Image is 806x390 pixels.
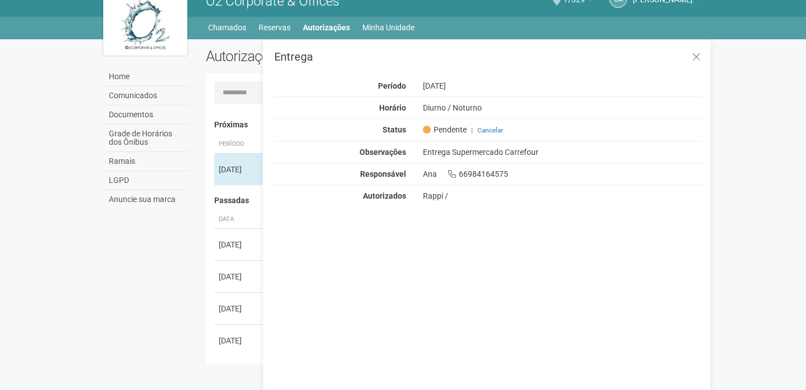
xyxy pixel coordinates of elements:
div: Ana 66984164575 [414,169,711,179]
h3: Entrega [274,51,702,62]
div: Diurno / Noturno [414,103,711,113]
th: Data [214,210,265,229]
strong: Status [383,125,406,134]
strong: Período [378,81,406,90]
h4: Próximas [214,121,695,129]
strong: Autorizados [363,191,406,200]
a: Cancelar [477,126,503,134]
strong: Horário [379,103,406,112]
strong: Responsável [360,169,406,178]
div: Entrega Supermercado Carrefour [414,147,711,157]
a: Comunicados [106,86,189,105]
a: Chamados [208,20,246,35]
div: [DATE] [219,335,260,346]
a: Ramais [106,152,189,171]
a: Autorizações [303,20,350,35]
div: [DATE] [414,81,711,91]
h4: Passadas [214,196,695,205]
a: Grade de Horários dos Ônibus [106,125,189,152]
a: Minha Unidade [362,20,414,35]
div: [DATE] [219,303,260,314]
a: LGPD [106,171,189,190]
div: [DATE] [219,271,260,282]
a: Anuncie sua marca [106,190,189,209]
th: Período [214,135,265,154]
span: | [471,126,473,134]
div: [DATE] [219,239,260,250]
a: Documentos [106,105,189,125]
strong: Observações [360,148,406,157]
span: Pendente [423,125,467,135]
h2: Autorizações [206,48,446,65]
div: [DATE] [219,164,260,175]
a: Reservas [259,20,291,35]
a: Home [106,67,189,86]
div: Rappi / [423,191,703,201]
